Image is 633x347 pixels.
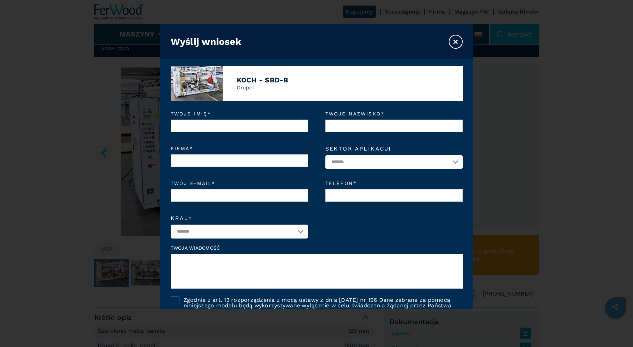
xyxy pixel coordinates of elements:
img: image [171,66,223,101]
input: Telefon* [325,189,463,202]
h3: Wyślij wniosek [171,36,242,47]
label: Zgodnie z art. 13 rozporządzenia z mocą ustawy z dnia [DATE] nr 196 Dane zebrane za pomocą niniej... [179,297,463,331]
em: Twój e-mail [171,181,308,186]
input: Firma* [171,154,308,167]
em: Twoje imię [171,111,308,116]
button: × [449,35,463,49]
em: Telefon [325,181,463,186]
em: Firma [171,146,308,151]
label: Twoja wiadomość [171,245,463,250]
input: Twój e-mail* [171,189,308,202]
p: Gruppi [237,84,289,91]
input: Twoje nazwisko* [325,120,463,132]
em: Twoje nazwisko [325,111,463,116]
input: Twoje imię* [171,120,308,132]
label: Kraj [171,216,308,221]
label: Sektor aplikacji [325,146,463,152]
h4: KOCH - SBD-B [237,76,289,84]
